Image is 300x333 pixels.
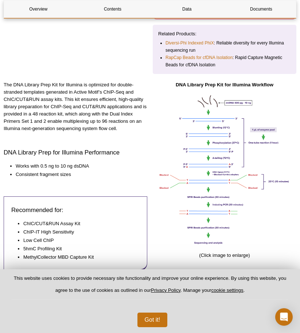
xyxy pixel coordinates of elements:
[165,39,284,54] li: : Reliable diversity for every Illumina sequencing run
[4,81,147,132] p: The DNA Library Prep Kit for Illumina is optimized for double-stranded templates generated in Act...
[165,54,233,61] a: RapCap Beads for cfDNA Isolation
[23,220,132,227] li: ChIC/CUT&RUN Assay Kit
[23,245,132,252] li: 5hmC Profiling Kit
[23,254,132,261] li: MethylCollector MBD Capture Kit
[153,90,296,259] p: (Click image to enlarge)
[153,0,221,18] a: Data
[16,162,140,170] li: Works with 0.5 ng to 10 ng dsDNA
[275,308,293,326] div: Open Intercom Messenger
[11,206,140,215] h3: Recommended for:
[176,82,273,87] strong: DNA Library Prep Kit for Illumina Workflow
[151,287,180,293] a: Privacy Policy
[16,171,140,178] li: Consistent fragment sizes
[4,148,147,157] h3: DNA Library Prep for Illumina Performance
[153,90,296,249] img: How the DNA Library Prep Kit Works
[78,0,147,18] a: Contents
[165,39,214,47] a: Diversi-Phi Indexed PhiX
[23,228,132,236] li: ChIP-IT High Sensitivity
[165,54,284,68] li: : Rapid Capture Magnetic Beads for cfDNA Isolation
[227,0,295,18] a: Documents
[12,275,288,299] p: This website uses cookies to provide necessary site functionality and improve your online experie...
[137,313,168,327] button: Got it!
[158,30,291,38] p: Related Products:
[211,287,243,293] button: cookie settings
[23,237,132,244] li: Low Cell ChIP
[4,0,73,18] a: Overview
